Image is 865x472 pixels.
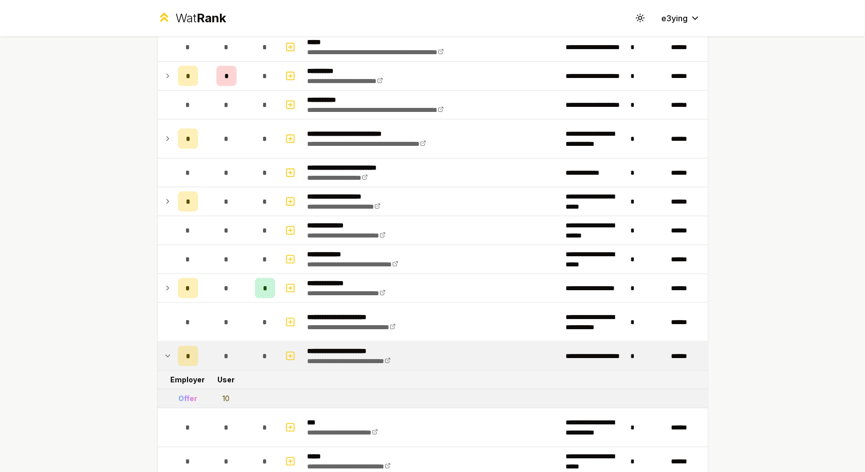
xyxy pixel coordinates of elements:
td: User [202,371,251,389]
button: e3ying [654,9,708,27]
a: WatRank [157,10,227,26]
span: Rank [197,11,226,25]
div: 10 [223,394,230,404]
td: Employer [174,371,202,389]
div: Offer [178,394,197,404]
div: Wat [175,10,226,26]
span: e3ying [662,12,688,24]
